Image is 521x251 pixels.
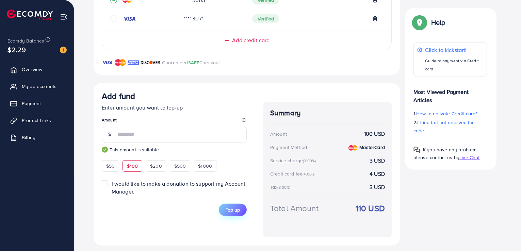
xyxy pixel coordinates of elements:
[270,184,293,190] div: Tax
[431,18,445,27] p: Help
[106,163,115,169] span: $50
[413,119,475,134] span: I tried but not received the code.
[102,103,247,112] p: Enter amount you want to top-up
[127,163,138,169] span: $100
[252,14,279,23] span: Verified
[5,63,69,76] a: Overview
[5,97,69,110] a: Payment
[22,134,35,141] span: Billing
[123,16,136,21] img: credit
[5,131,69,144] a: Billing
[270,131,287,137] div: Amount
[5,114,69,127] a: Product Links
[356,202,385,214] strong: 110 USD
[270,109,385,117] h4: Summary
[413,16,426,29] img: Popup guide
[102,58,113,67] img: brand
[150,163,162,169] span: $200
[359,144,385,151] strong: MasterCard
[7,45,26,54] span: $2.29
[370,157,385,165] strong: 3 USD
[348,145,358,151] img: credit
[188,59,200,66] span: SAFE
[303,158,316,164] small: (3.00%)
[112,180,245,195] span: I would like to make a donation to support my Account Manager.
[459,154,479,161] span: Live Chat
[22,100,41,107] span: Payment
[60,13,68,21] img: menu
[303,171,315,177] small: (4.00%)
[102,91,135,101] h3: Add fund
[416,110,477,117] span: How to activate Credit card?
[270,157,318,164] div: Service charge
[226,206,240,213] span: Top up
[492,220,516,246] iframe: Chat
[5,80,69,93] a: My ad accounts
[22,66,42,73] span: Overview
[60,47,67,53] img: image
[102,147,108,153] img: guide
[232,36,270,44] span: Add credit card
[413,147,420,153] img: Popup guide
[128,58,139,67] img: brand
[219,204,247,216] button: Top up
[425,57,483,73] p: Guide to payment via Credit card
[141,58,160,67] img: brand
[425,46,483,54] p: Click to kickstart!
[277,185,290,190] small: (3.00%)
[364,130,385,138] strong: 100 USD
[270,202,319,214] div: Total Amount
[115,58,126,67] img: brand
[22,117,51,124] span: Product Links
[162,58,220,67] p: Guaranteed Checkout
[7,37,44,44] span: Ecomdy Balance
[370,183,385,191] strong: 3 USD
[102,117,247,125] legend: Amount
[110,15,117,22] svg: circle
[102,146,247,153] small: This amount is suitable
[198,163,212,169] span: $1000
[7,10,53,20] img: logo
[270,144,307,151] div: Payment Method
[370,170,385,178] strong: 4 USD
[413,146,478,161] span: If you have any problem, please contact us by
[413,118,487,135] p: 2.
[174,163,186,169] span: $500
[413,82,487,104] p: Most Viewed Payment Articles
[413,110,487,118] p: 1.
[270,170,318,177] div: Credit card fee
[22,83,56,90] span: My ad accounts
